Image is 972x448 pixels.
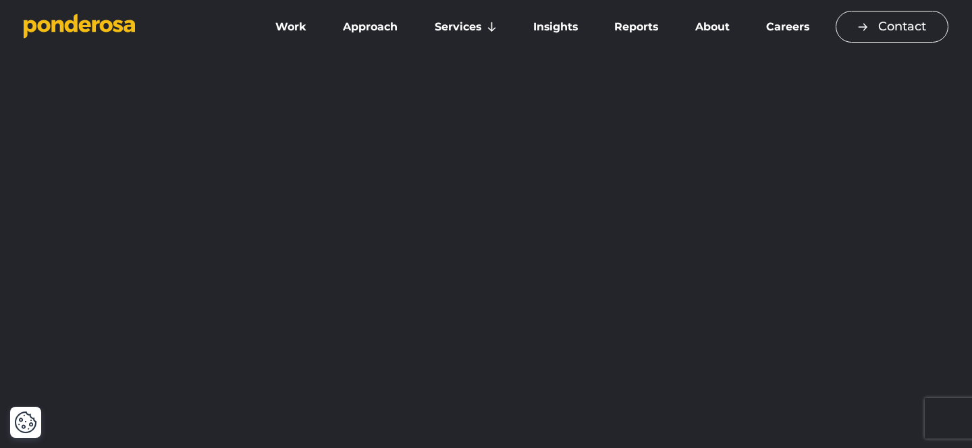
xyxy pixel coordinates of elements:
[751,13,825,41] a: Careers
[518,13,593,41] a: Insights
[14,411,37,434] img: Revisit consent button
[14,411,37,434] button: Cookie Settings
[327,13,413,41] a: Approach
[599,13,674,41] a: Reports
[419,13,512,41] a: Services
[260,13,322,41] a: Work
[24,14,240,41] a: Go to homepage
[836,11,948,43] a: Contact
[679,13,745,41] a: About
